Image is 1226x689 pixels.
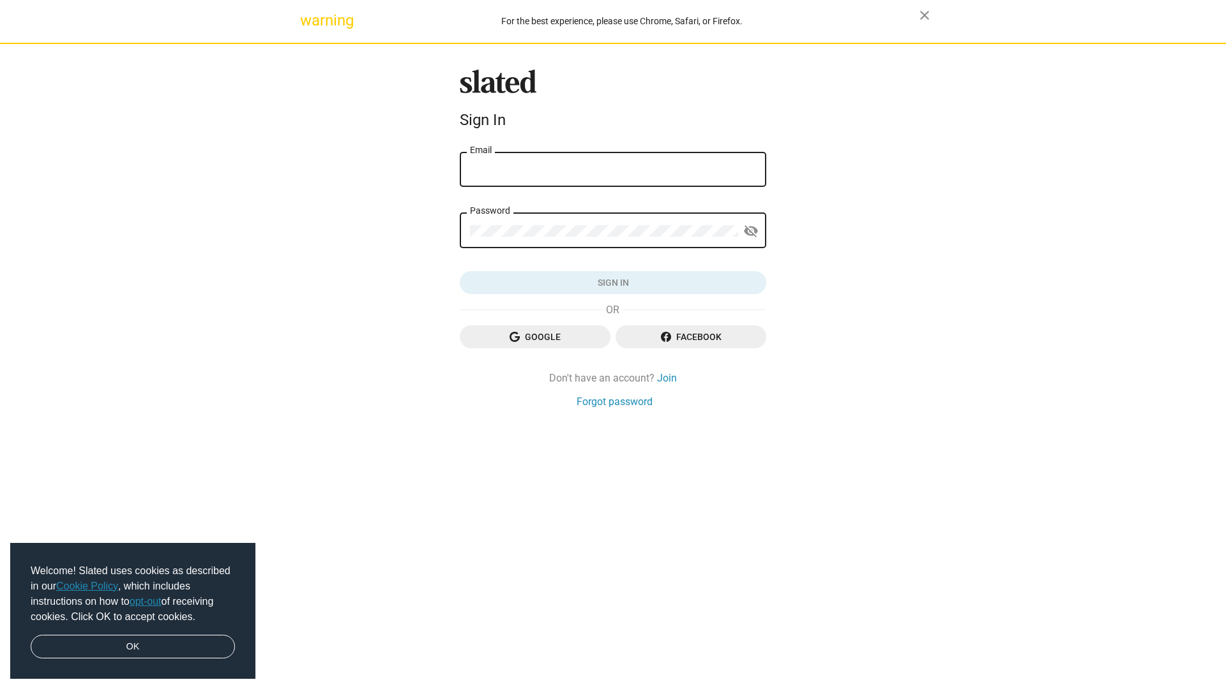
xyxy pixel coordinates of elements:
mat-icon: warning [300,13,315,28]
a: Join [657,371,677,385]
button: Google [460,325,610,348]
div: Don't have an account? [460,371,766,385]
a: opt-out [130,596,162,607]
span: Welcome! Slated uses cookies as described in our , which includes instructions on how to of recei... [31,563,235,625]
span: Google [470,325,600,348]
a: Forgot password [577,395,653,408]
button: Facebook [616,325,766,348]
a: dismiss cookie message [31,635,235,659]
span: Facebook [626,325,756,348]
button: Show password [738,219,764,244]
mat-icon: close [917,8,932,23]
a: Cookie Policy [56,581,118,591]
mat-icon: visibility_off [743,221,759,241]
div: cookieconsent [10,543,255,679]
div: For the best experience, please use Chrome, Safari, or Firefox. [324,13,919,30]
div: Sign In [460,111,766,129]
sl-branding: Sign In [460,70,766,135]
